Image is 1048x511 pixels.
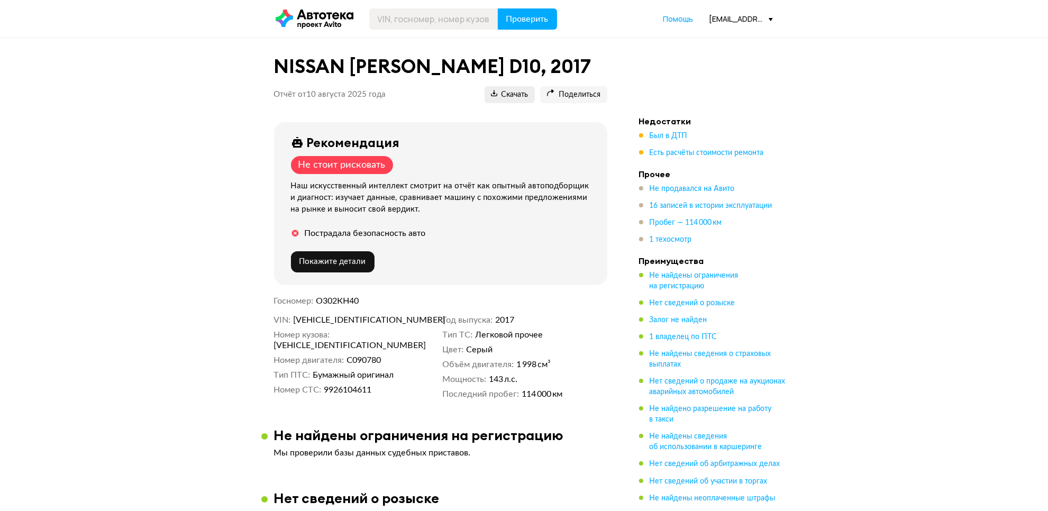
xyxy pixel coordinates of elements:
[650,460,780,468] span: Нет сведений об арбитражных делах
[639,116,787,126] h4: Недостатки
[506,15,549,23] span: Проверить
[650,350,771,368] span: Не найдены сведения о страховых выплатах
[650,202,772,209] span: 16 записей в истории эксплуатации
[475,330,543,340] span: Легковой прочее
[313,370,394,380] span: Бумажный оригинал
[274,55,607,78] h1: NISSAN [PERSON_NAME] D10, 2017
[485,86,535,103] button: Скачать
[274,340,396,351] span: [VEHICLE_IDENTIFICATION_NUMBER]
[495,315,514,325] span: 2017
[299,258,366,266] span: Покажите детали
[298,159,386,171] div: Не стоит рисковать
[316,297,359,305] span: О302КН40
[443,389,520,399] dt: Последний пробег
[305,228,426,239] div: Пострадала безопасность авто
[650,333,717,341] span: 1 владелец по ПТС
[650,185,735,193] span: Не продавался на Авито
[293,315,415,325] span: [VEHICLE_IDENTIFICATION_NUMBER]
[650,495,776,502] span: Не найдены неоплаченные штрафы
[274,89,386,100] p: Отчёт от 10 августа 2025 года
[650,132,688,140] span: Был в ДТП
[274,315,291,325] dt: VIN
[663,14,694,24] a: Помощь
[639,169,787,179] h4: Прочее
[443,315,493,325] dt: Год выпуска
[274,385,322,395] dt: Номер СТС
[274,370,311,380] dt: Тип ПТС
[639,255,787,266] h4: Преимущества
[650,149,764,157] span: Есть расчёты стоимости ремонта
[498,8,557,30] button: Проверить
[522,389,562,399] span: 114 000 км
[291,180,595,215] div: Наш искусственный интеллект смотрит на отчёт как опытный автоподборщик и диагност: изучает данные...
[650,219,722,226] span: Пробег — 114 000 км
[274,490,440,506] h3: Нет сведений о розыске
[709,14,773,24] div: [EMAIL_ADDRESS][DOMAIN_NAME]
[650,299,735,307] span: Нет сведений о розыске
[489,374,517,385] span: 143 л.с.
[650,478,768,485] span: Нет сведений об участии в торгах
[516,359,551,370] span: 1 998 см³
[274,448,607,458] p: Мы проверили базы данных судебных приставов.
[307,135,400,150] div: Рекомендация
[650,378,786,396] span: Нет сведений о продаже на аукционах аварийных автомобилей
[546,90,601,100] span: Поделиться
[274,355,344,366] dt: Номер двигателя
[324,385,371,395] span: 9926104611
[274,330,330,340] dt: Номер кузова
[443,359,514,370] dt: Объём двигателя
[369,8,498,30] input: VIN, госномер, номер кузова
[443,344,464,355] dt: Цвет
[466,344,493,355] span: Серый
[650,405,772,423] span: Не найдено разрешение на работу в такси
[650,272,739,290] span: Не найдены ограничения на регистрацию
[491,90,528,100] span: Скачать
[274,427,564,443] h3: Не найдены ограничения на регистрацию
[443,374,487,385] dt: Мощность
[650,316,707,324] span: Залог не найден
[650,433,762,451] span: Не найдены сведения об использовании в каршеринге
[443,330,473,340] dt: Тип ТС
[291,251,375,272] button: Покажите детали
[540,86,607,103] button: Поделиться
[347,355,381,366] span: С090780
[274,296,314,306] dt: Госномер
[650,236,692,243] span: 1 техосмотр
